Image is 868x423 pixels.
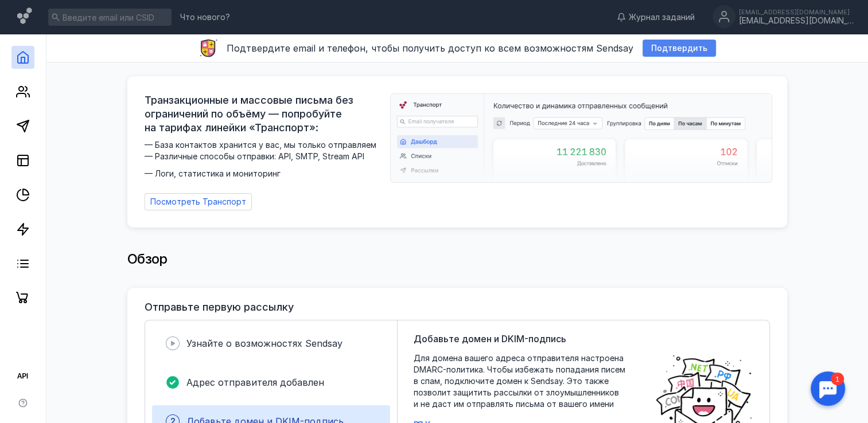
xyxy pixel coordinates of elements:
[414,352,643,410] span: Для домена вашего адреса отправителя настроена DMARC-политика. Чтобы избежать попадания писем в с...
[26,7,39,19] div: 1
[145,193,252,210] a: Посмотреть Транспорт
[145,93,383,135] span: Транзакционные и массовые письма без ограничений по объёму — попробуйте на тарифах линейки «Транс...
[227,42,633,54] span: Подтвердите email и телефон, чтобы получить доступ ко всем возможностям Sendsay
[651,44,707,53] span: Подтвердить
[629,11,695,23] span: Журнал заданий
[127,250,168,267] span: Обзор
[739,9,854,15] div: [EMAIL_ADDRESS][DOMAIN_NAME]
[186,338,342,349] span: Узнайте о возможностях Sendsay
[391,94,772,182] img: dashboard-transport-banner
[48,9,172,26] input: Введите email или CSID
[145,139,383,179] span: — База контактов хранится у вас, мы только отправляем — Различные способы отправки: API, SMTP, St...
[180,13,230,21] span: Что нового?
[145,301,294,313] h3: Отправьте первую рассылку
[739,16,854,26] div: [EMAIL_ADDRESS][DOMAIN_NAME]
[611,11,700,23] a: Журнал заданий
[643,40,716,57] button: Подтвердить
[174,13,236,21] a: Что нового?
[414,332,566,346] span: Добавьте домен и DKIM-подпись
[186,377,324,388] span: Адрес отправителя добавлен
[150,197,246,207] span: Посмотреть Транспорт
